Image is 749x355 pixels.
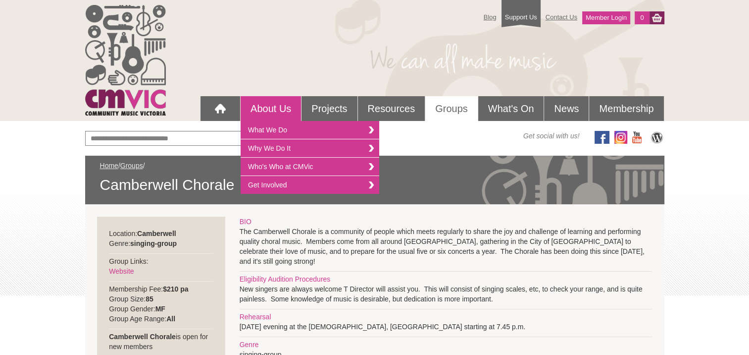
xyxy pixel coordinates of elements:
strong: singing-group [130,239,177,247]
a: What We Do [241,121,379,139]
div: BIO [240,217,652,227]
a: Groups [120,162,143,170]
a: Contact Us [541,8,582,26]
strong: All [166,315,175,323]
a: Membership [589,96,663,121]
div: Genre [240,340,652,350]
img: cmvic_logo.png [85,5,166,116]
a: Member Login [582,11,630,24]
span: Get social with us! [523,131,580,141]
a: 0 [635,11,649,24]
div: Eligibility Audition Procedures [240,274,652,284]
a: Who's Who at CMVic [241,158,379,176]
a: About Us [241,96,301,121]
a: Website [109,267,134,275]
a: Why We Do It [241,139,379,158]
a: What's On [478,96,544,121]
a: News [544,96,589,121]
strong: Camberwell [137,230,176,237]
a: Projects [301,96,357,121]
strong: $210 pa [163,285,188,293]
img: icon-instagram.png [614,131,627,144]
a: Home [100,162,118,170]
strong: Camberwell Chorale [109,333,176,341]
a: Blog [479,8,501,26]
strong: 85 [146,295,153,303]
a: Get Involved [241,176,379,194]
a: Groups [425,96,478,121]
div: / / [100,161,649,194]
img: CMVic Blog [649,131,664,144]
div: Rehearsal [240,312,652,322]
span: Camberwell Chorale [100,176,649,194]
a: Resources [358,96,425,121]
strong: MF [155,305,165,313]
